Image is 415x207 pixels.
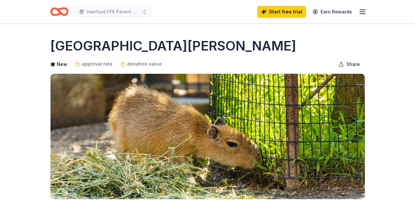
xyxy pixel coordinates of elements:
span: approval rate [82,60,113,68]
a: Start free trial [257,6,306,18]
a: donation value [120,60,162,68]
img: Image for Santa Barbara Zoo [51,74,365,199]
a: Earn Rewards [309,6,356,18]
span: Hanford FFA Parent Booster 19th Annual Dinner [87,8,139,16]
a: approval rate [75,60,113,68]
span: Share [346,60,360,68]
h1: [GEOGRAPHIC_DATA][PERSON_NAME] [50,37,296,55]
a: Home [50,4,69,19]
span: donation value [127,60,162,68]
button: Hanford FFA Parent Booster 19th Annual Dinner [74,5,153,18]
span: New [57,60,67,68]
button: Share [333,58,365,71]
